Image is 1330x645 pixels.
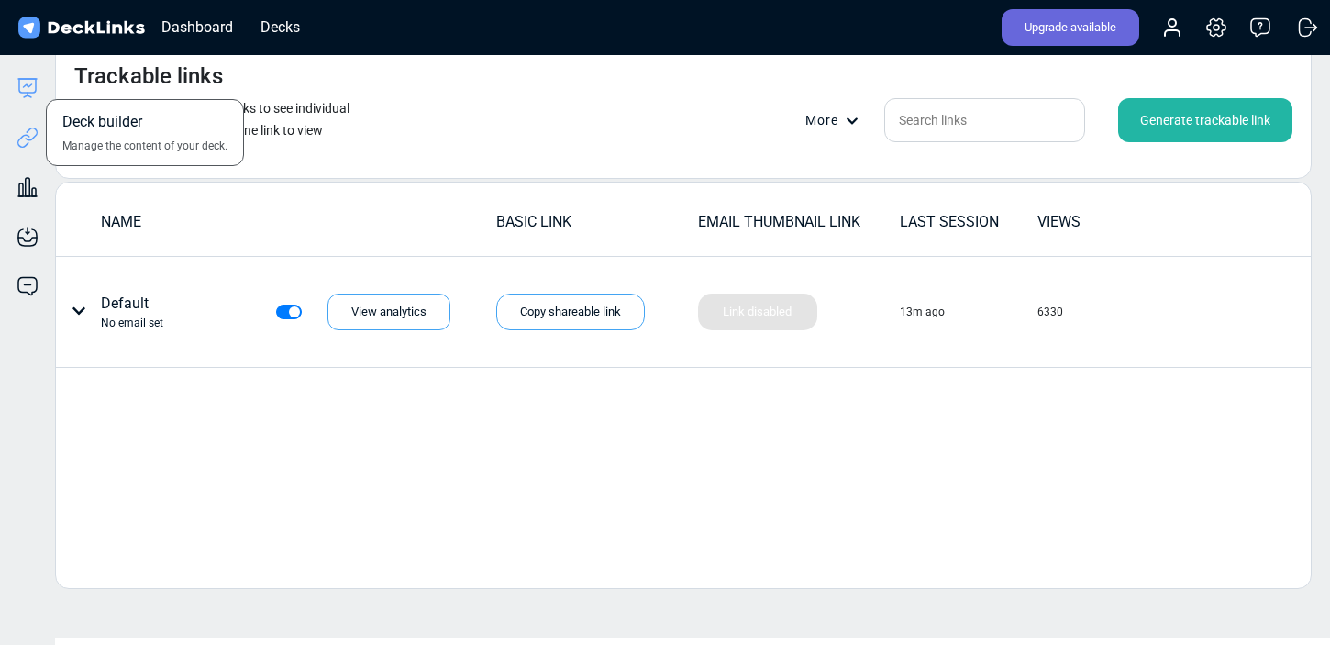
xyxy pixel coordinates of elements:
[1037,304,1063,320] div: 6330
[884,98,1085,142] input: Search links
[327,294,450,330] div: View analytics
[697,210,899,242] td: EMAIL THUMBNAIL LINK
[251,16,309,39] div: Decks
[74,63,223,90] h4: Trackable links
[900,304,945,320] div: 13m ago
[101,211,494,233] div: NAME
[1002,9,1139,46] div: Upgrade available
[495,210,697,242] td: BASIC LINK
[15,15,148,41] img: DeckLinks
[62,138,227,154] span: Manage the content of your deck.
[900,211,1036,233] div: LAST SESSION
[805,111,870,130] div: More
[62,111,142,138] span: Deck builder
[101,315,163,331] div: No email set
[1037,211,1173,233] div: VIEWS
[496,294,645,330] div: Copy shareable link
[1118,98,1292,142] div: Generate trackable link
[101,293,163,331] div: Default
[152,16,242,39] div: Dashboard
